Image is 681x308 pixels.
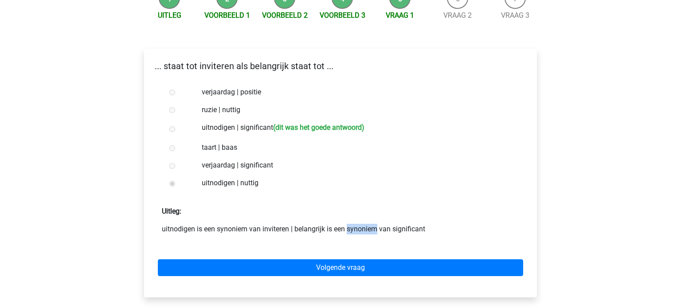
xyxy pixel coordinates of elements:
h6: (dit was het goede antwoord) [273,123,364,132]
a: Volgende vraag [158,259,523,276]
a: Vraag 3 [501,11,529,19]
label: verjaardag | positie [202,87,509,97]
a: Voorbeeld 2 [262,11,308,19]
a: Voorbeeld 1 [204,11,250,19]
a: Vraag 2 [443,11,472,19]
p: uitnodigen is een synoniem van inviteren | belangrijk is een synoniem van significant [162,224,519,234]
p: ... staat tot inviteren als belangrijk staat tot ... [151,59,530,73]
label: taart | baas [202,142,509,153]
a: Vraag 1 [386,11,414,19]
label: uitnodigen | nuttig [202,178,509,188]
a: Voorbeeld 3 [320,11,365,19]
label: verjaardag | significant [202,160,509,171]
label: ruzie | nuttig [202,105,509,115]
label: uitnodigen | significant [202,122,509,135]
strong: Uitleg: [162,207,181,215]
a: Uitleg [158,11,181,19]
